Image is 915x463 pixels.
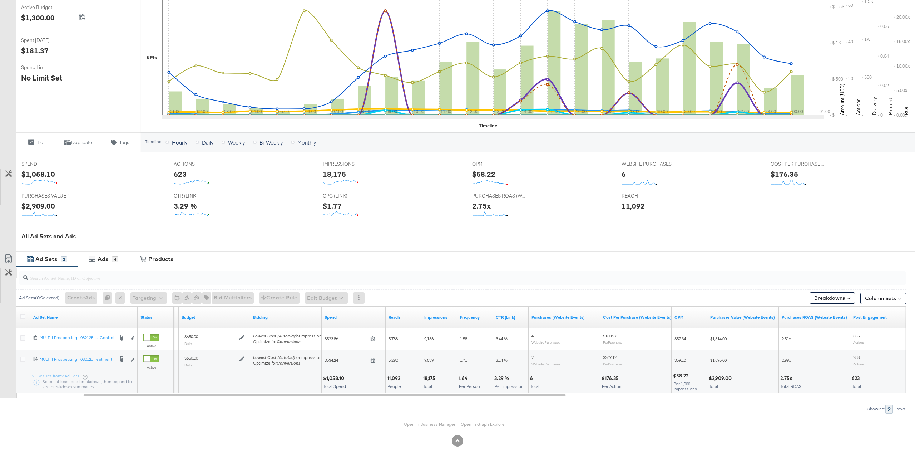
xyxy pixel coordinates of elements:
[674,336,686,341] span: $57.34
[885,405,893,414] div: 2
[323,169,346,179] div: 18,175
[472,201,491,211] div: 2.75x
[387,384,401,389] span: People
[860,293,906,304] button: Column Sets
[148,255,173,263] div: Products
[228,139,245,146] span: Weekly
[496,357,508,363] span: 3.14 %
[494,375,511,382] div: 3.29 %
[424,315,454,320] a: The number of times your ad was served. On mobile apps an ad is counted as served the first time ...
[602,375,621,382] div: $176.35
[710,315,776,320] a: The total value of the purchase actions tracked by your Custom Audience pixel on your website aft...
[40,335,114,342] a: MULTI | Prospecting | 082125 |...| Control
[531,355,534,360] span: 2
[424,357,434,363] span: 9,039
[323,375,346,382] div: $1,058.10
[19,295,60,301] div: Ad Sets ( 0 Selected)
[253,333,295,338] em: Lowest Cost (Autobid)
[253,333,324,338] span: for Impressions
[71,139,92,146] span: Duplicate
[325,315,383,320] a: The total amount spent to date.
[21,192,75,199] span: PURCHASES VALUE (WEBSITE EVENTS)
[855,98,861,115] text: Actions
[58,138,99,147] button: Duplicate
[479,122,497,129] div: Timeline
[172,139,187,146] span: Hourly
[323,192,376,199] span: CPC (LINK)
[603,362,622,366] sub: Per Purchase
[16,138,58,147] button: Edit
[21,169,55,179] div: $1,058.10
[771,169,798,179] div: $176.35
[424,336,434,341] span: 9,136
[21,232,915,240] div: All Ad Sets and Ads
[33,315,135,320] a: Your Ad Set name.
[602,384,622,389] span: Per Action
[253,360,324,366] div: Optimize for
[145,139,163,144] div: Timeline:
[202,139,213,146] span: Daily
[174,161,227,167] span: ACTIONS
[839,84,845,115] text: Amount (USD)
[782,336,791,341] span: 2.51x
[28,268,823,282] input: Search Ad Set Name, ID or Objective
[21,161,75,167] span: SPEND
[852,384,861,389] span: Total
[530,384,539,389] span: Total
[531,315,597,320] a: The number of times a purchase was made tracked by your Custom Audience pixel on your website aft...
[21,4,75,11] span: Active Budget
[622,192,675,199] span: REACH
[297,139,316,146] span: Monthly
[277,339,300,344] em: Conversions
[810,292,855,304] button: Breakdowns
[40,335,114,341] div: MULTI | Prospecting | 082125 |...| Control
[673,381,697,391] span: Per 1,000 Impressions
[389,357,398,363] span: 5,292
[21,201,55,211] div: $2,909.00
[867,406,885,411] div: Showing:
[184,334,198,340] div: $650.00
[674,315,704,320] a: The average cost you've paid to have 1,000 impressions of your ad.
[174,201,197,211] div: 3.29 %
[259,139,283,146] span: Bi-Weekly
[871,97,877,115] text: Delivery
[496,315,526,320] a: The number of clicks received on a link in your ad divided by the number of impressions.
[472,161,526,167] span: CPM
[710,357,727,363] span: $1,595.00
[325,336,367,341] span: $523.86
[98,255,108,263] div: Ads
[710,336,727,341] span: $1,314.00
[603,355,617,360] span: $267.12
[323,201,342,211] div: $1.77
[674,357,686,363] span: $59.10
[119,139,129,146] span: Tags
[853,362,865,366] sub: Actions
[781,384,801,389] span: Total ROAS
[423,375,437,382] div: 18,175
[461,421,506,427] a: Open in Graph Explorer
[325,357,367,363] span: $534.24
[853,355,860,360] span: 288
[673,372,691,379] div: $58.22
[21,45,49,56] div: $181.37
[495,384,524,389] span: Per Impression
[709,384,718,389] span: Total
[253,339,324,345] div: Optimize for
[184,341,192,346] sub: Daily
[709,375,734,382] div: $2,909.00
[496,336,508,341] span: 3.44 %
[253,355,295,360] em: Lowest Cost (Autobid)
[184,355,198,361] div: $650.00
[35,255,57,263] div: Ad Sets
[387,375,402,382] div: 11,092
[903,107,910,115] text: ROI
[603,333,617,338] span: $130.97
[99,138,141,147] button: Tags
[895,406,906,411] div: Rows
[531,362,560,366] sub: Website Purchases
[38,139,46,146] span: Edit
[61,256,67,263] div: 2
[530,375,535,382] div: 6
[603,340,622,345] sub: Per Purchase
[174,169,187,179] div: 623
